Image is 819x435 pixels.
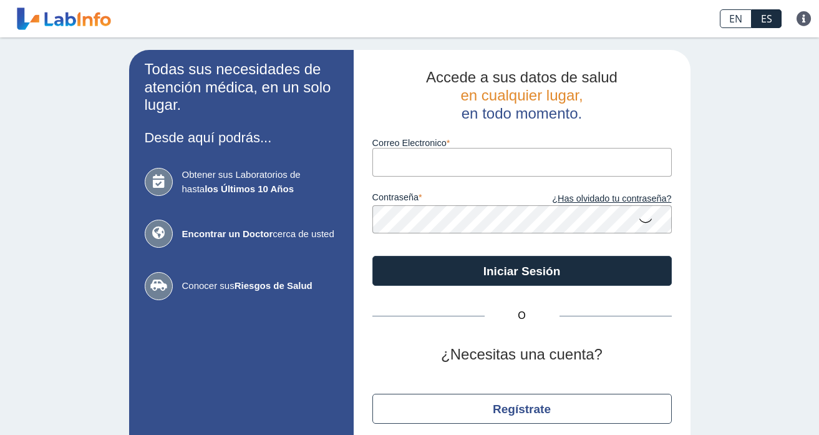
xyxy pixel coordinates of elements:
[182,279,338,293] span: Conocer sus
[426,69,618,86] span: Accede a sus datos de salud
[372,138,672,148] label: Correo Electronico
[372,256,672,286] button: Iniciar Sesión
[182,168,338,196] span: Obtener sus Laboratorios de hasta
[145,130,338,145] h3: Desde aquí podrás...
[752,9,782,28] a: ES
[145,61,338,114] h2: Todas sus necesidades de atención médica, en un solo lugar.
[720,9,752,28] a: EN
[372,394,672,424] button: Regístrate
[182,227,338,242] span: cerca de usted
[235,280,313,291] b: Riesgos de Salud
[372,192,522,206] label: contraseña
[462,105,582,122] span: en todo momento.
[485,308,560,323] span: O
[460,87,583,104] span: en cualquier lugar,
[182,228,273,239] b: Encontrar un Doctor
[205,183,294,194] b: los Últimos 10 Años
[522,192,672,206] a: ¿Has olvidado tu contraseña?
[708,386,805,421] iframe: Help widget launcher
[372,346,672,364] h2: ¿Necesitas una cuenta?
